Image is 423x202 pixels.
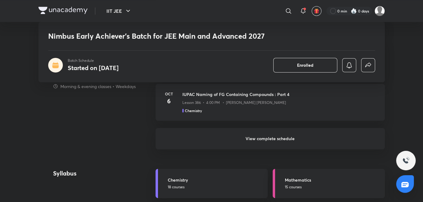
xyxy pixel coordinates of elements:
[273,58,337,73] button: Enrolled
[182,91,378,97] h3: IUPAC Naming of FG Containing Compounds : Part 4
[285,177,381,183] h5: Mathematics
[185,108,202,113] h5: Chemistry
[375,6,385,16] img: SUBHRANGSU DAS
[285,184,381,190] p: 15 courses
[168,177,264,183] h5: Chemistry
[402,157,410,164] img: ttu
[53,169,136,178] h4: Syllabus
[68,58,119,63] p: Batch Schedule
[60,83,136,90] p: Morning & evening classes • Weekdays
[48,32,287,41] h1: Nimbus Early Achiever’s Batch for JEE Main and Advanced 2027
[273,169,385,198] a: Mathematics15 courses
[156,128,385,149] h6: View complete schedule
[314,8,319,14] img: avatar
[182,100,286,105] p: Lesson 386 • 4:00 PM • [PERSON_NAME] [PERSON_NAME]
[297,62,314,68] span: Enrolled
[156,169,268,198] a: Chemistry18 courses
[38,7,88,16] a: Company Logo
[168,184,264,190] p: 18 courses
[312,6,321,16] button: avatar
[68,64,119,72] h4: Started on [DATE]
[156,84,385,128] a: Oct6IUPAC Naming of FG Containing Compounds : Part 4Lesson 386 • 4:00 PM • [PERSON_NAME] [PERSON_...
[163,91,175,97] h6: Oct
[351,8,357,14] img: streak
[38,7,88,14] img: Company Logo
[163,97,175,106] h4: 6
[103,5,135,17] button: IIT JEE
